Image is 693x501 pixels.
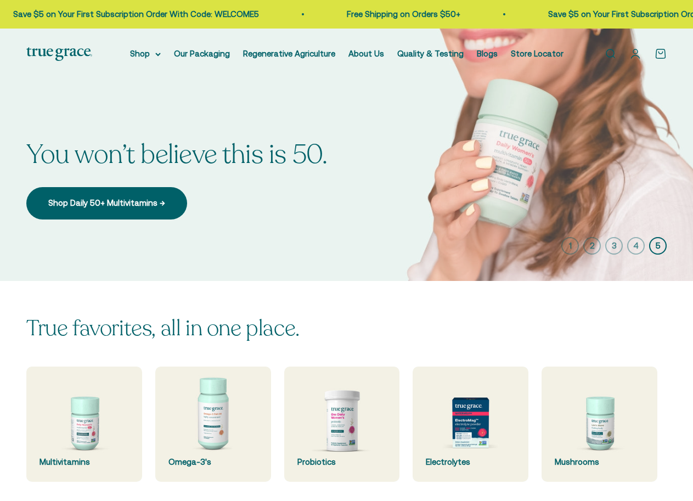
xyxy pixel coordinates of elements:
[413,367,528,482] a: Electrolytes
[284,367,400,482] a: Probiotics
[348,49,384,58] a: About Us
[511,49,564,58] a: Store Locator
[344,9,458,19] a: Free Shipping on Orders $50+
[40,455,129,469] div: Multivitamins
[649,237,667,255] button: 5
[397,49,464,58] a: Quality & Testing
[243,49,335,58] a: Regenerative Agriculture
[26,137,327,172] split-lines: You won’t believe this is 50.
[174,49,230,58] a: Our Packaging
[561,237,579,255] button: 1
[26,367,142,482] a: Multivitamins
[542,367,657,482] a: Mushrooms
[26,187,187,219] a: Shop Daily 50+ Multivitamins →
[583,237,601,255] button: 2
[297,455,387,469] div: Probiotics
[155,367,271,482] a: Omega-3's
[168,455,258,469] div: Omega-3's
[130,47,161,60] summary: Shop
[477,49,498,58] a: Blogs
[26,313,300,343] split-lines: True favorites, all in one place.
[426,455,515,469] div: Electrolytes
[555,455,644,469] div: Mushrooms
[605,237,623,255] button: 3
[10,8,256,21] p: Save $5 on Your First Subscription Order With Code: WELCOME5
[627,237,645,255] button: 4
